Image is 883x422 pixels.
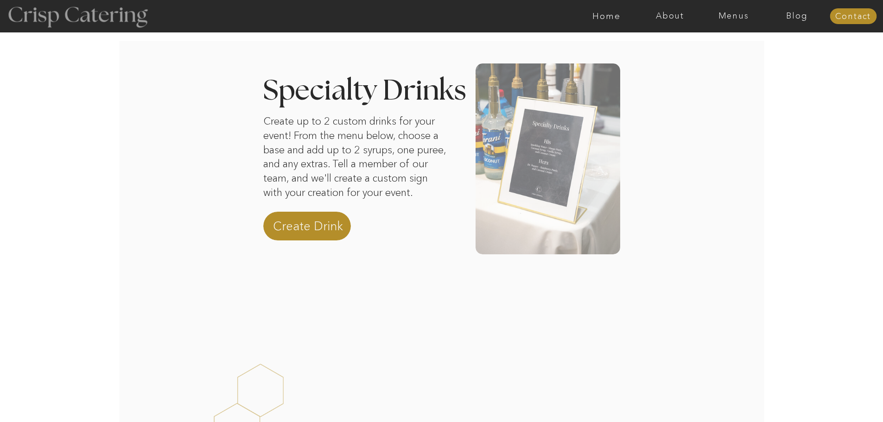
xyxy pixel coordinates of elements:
a: Home [575,12,638,21]
h2: Specialty Drinks [263,77,467,102]
a: Contact [830,12,877,21]
p: Create up to 2 custom drinks for your event! From the menu below, choose a base and add up to 2 s... [263,114,446,205]
a: About [638,12,702,21]
a: Create Drink [273,218,355,240]
a: Blog [765,12,829,21]
a: Menus [702,12,765,21]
